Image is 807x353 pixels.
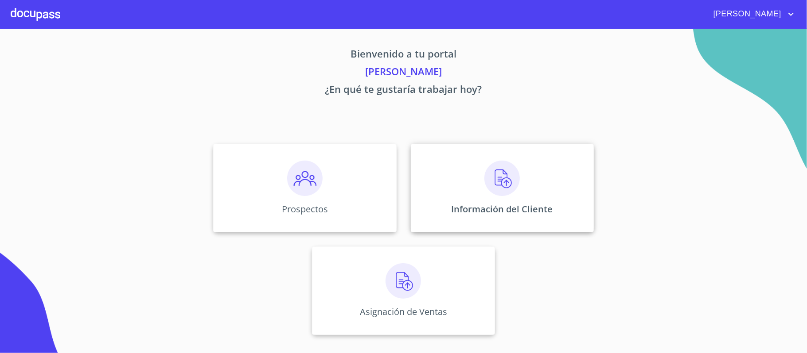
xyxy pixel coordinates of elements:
p: [PERSON_NAME] [131,64,677,82]
img: carga.png [386,263,421,299]
img: carga.png [484,161,520,196]
span: [PERSON_NAME] [707,7,786,21]
p: Prospectos [282,203,328,215]
img: prospectos.png [287,161,323,196]
p: Bienvenido a tu portal [131,46,677,64]
p: Información del Cliente [452,203,553,215]
button: account of current user [707,7,796,21]
p: Asignación de Ventas [360,306,447,318]
p: ¿En qué te gustaría trabajar hoy? [131,82,677,100]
